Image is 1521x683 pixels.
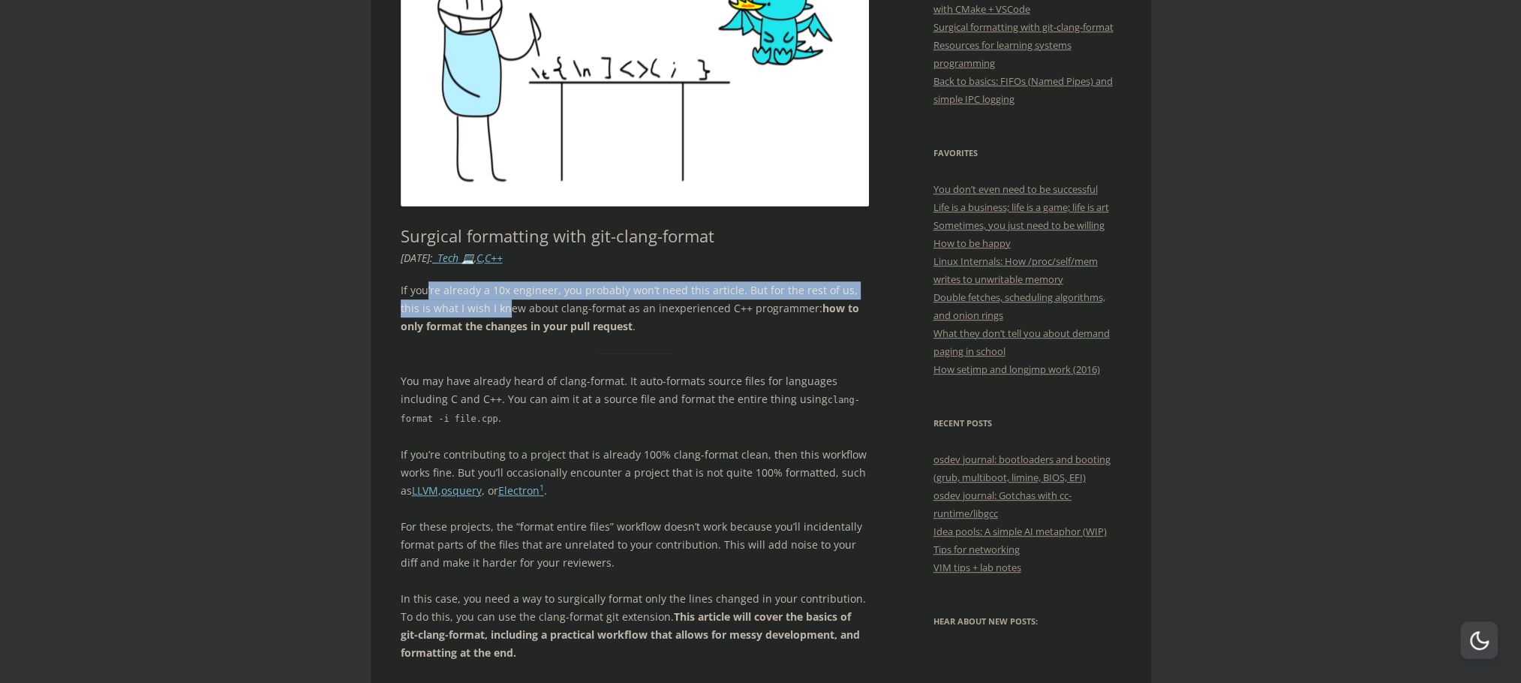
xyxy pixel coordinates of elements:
sup: 1 [540,483,544,493]
a: Life is a business; life is a game; life is art [933,200,1109,214]
a: Tips for networking [933,543,1020,556]
a: Electron [498,483,540,498]
p: In this case, you need a way to surgically format only the lines changed in your contribution. To... [401,590,870,662]
p: If you’re already a 10x engineer, you probably won’t need this article. But for the rest of us, t... [401,281,870,335]
p: You may have already heard of clang-format. It auto-formats source files for languages including ... [401,372,870,428]
h3: Recent Posts [933,414,1121,432]
strong: This article will cover the basics of git-clang-format, including a practical workflow that allow... [401,609,860,660]
a: Resources for learning systems programming [933,38,1072,70]
a: Double fetches, scheduling algorithms, and onion rings [933,290,1105,322]
h3: Favorites [933,144,1121,162]
a: osquery [441,483,482,498]
a: _Tech 💻 [433,251,474,265]
h1: Surgical formatting with git-clang-format [401,226,870,245]
i: : , , [401,251,503,265]
a: LLVM [412,483,438,498]
p: For these projects, the “format entire files” workflow doesn’t work because you’ll incidentally f... [401,518,870,572]
a: osdev journal: bootloaders and booting (grub, multiboot, limine, BIOS, EFI) [933,453,1111,484]
p: If you’re contributing to a project that is already 100% clang-format clean, then this workflow w... [401,446,870,500]
a: Surgical formatting with git-clang-format [933,20,1114,34]
a: Linux Internals: How /proc/self/mem writes to unwritable memory [933,254,1098,286]
h3: Hear about new posts: [933,612,1121,630]
a: How setjmp and longjmp work (2016) [933,363,1100,376]
a: 1 [540,483,544,498]
a: Idea pools: A simple AI metaphor (WIP) [933,525,1107,538]
a: C [476,251,482,265]
a: You don’t even need to be successful [933,182,1098,196]
a: Sometimes, you just need to be willing [933,218,1105,232]
a: Back to basics: FIFOs (Named Pipes) and simple IPC logging [933,74,1113,106]
a: osdev journal: Gotchas with cc-runtime/libgcc [933,489,1072,520]
a: VIM tips + lab notes [933,561,1021,574]
a: How to be happy [933,236,1011,250]
a: What they don’t tell you about demand paging in school [933,326,1110,358]
a: C++ [485,251,503,265]
time: [DATE] [401,251,430,265]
